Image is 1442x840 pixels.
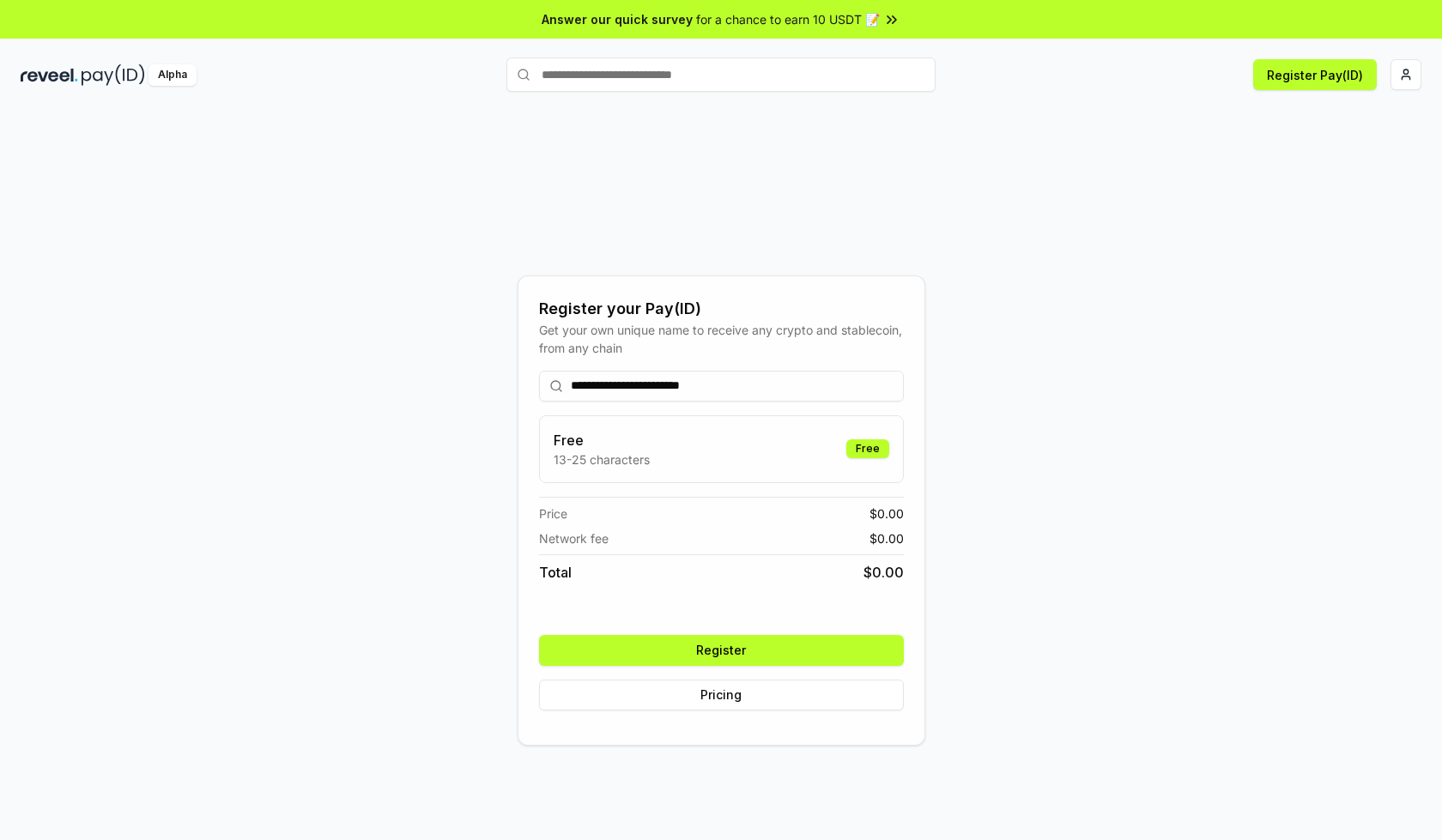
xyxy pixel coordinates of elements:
div: Alpha [148,64,197,86]
span: $ 0.00 [869,505,904,523]
span: Total [539,562,572,583]
button: Register Pay(ID) [1253,59,1377,90]
span: $ 0.00 [869,529,904,547]
img: reveel_dark [21,64,78,86]
span: Price [539,505,567,523]
h3: Free [554,430,650,450]
div: Free [846,439,889,458]
div: Get your own unique name to receive any crypto and stablecoin, from any chain [539,321,904,357]
span: Answer our quick survey [542,10,693,28]
span: for a chance to earn 10 USDT 📝 [696,10,880,28]
p: 13-25 characters [554,450,650,468]
span: $ 0.00 [863,562,904,583]
button: Pricing [539,680,904,710]
div: Register your Pay(ID) [539,297,904,321]
span: Network fee [539,529,609,547]
button: Register [539,635,904,666]
img: pay_id [82,64,145,86]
